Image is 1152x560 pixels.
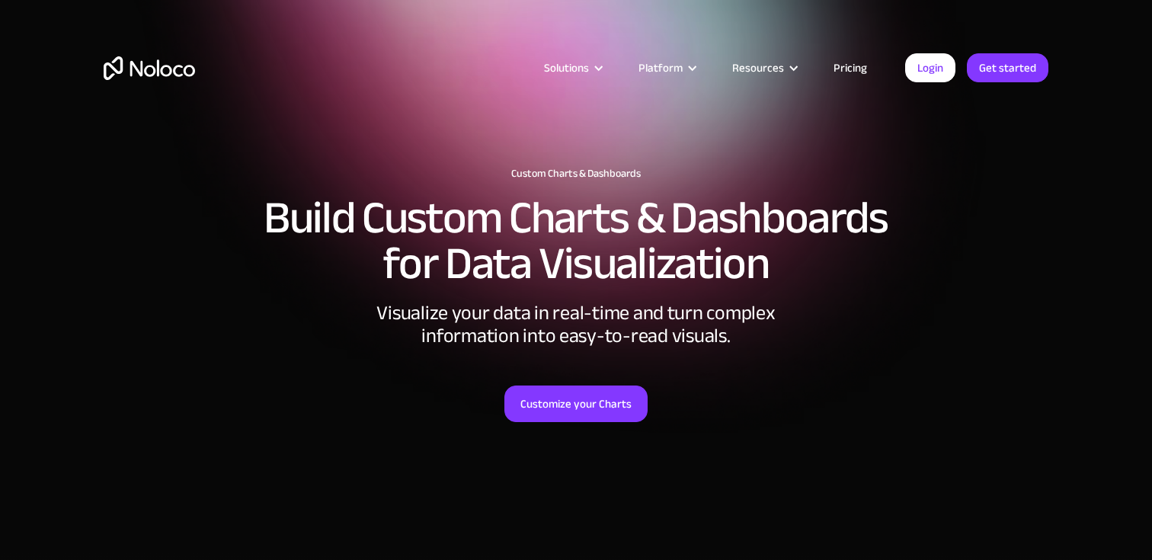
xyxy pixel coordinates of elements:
[504,386,648,422] a: Customize your Charts
[544,58,589,78] div: Solutions
[104,195,1048,286] h2: Build Custom Charts & Dashboards for Data Visualization
[905,53,955,82] a: Login
[814,58,886,78] a: Pricing
[619,58,713,78] div: Platform
[525,58,619,78] div: Solutions
[713,58,814,78] div: Resources
[347,302,805,347] div: Visualize your data in real-time and turn complex information into easy-to-read visuals.
[104,56,195,80] a: home
[967,53,1048,82] a: Get started
[638,58,683,78] div: Platform
[732,58,784,78] div: Resources
[104,168,1048,180] h1: Custom Charts & Dashboards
